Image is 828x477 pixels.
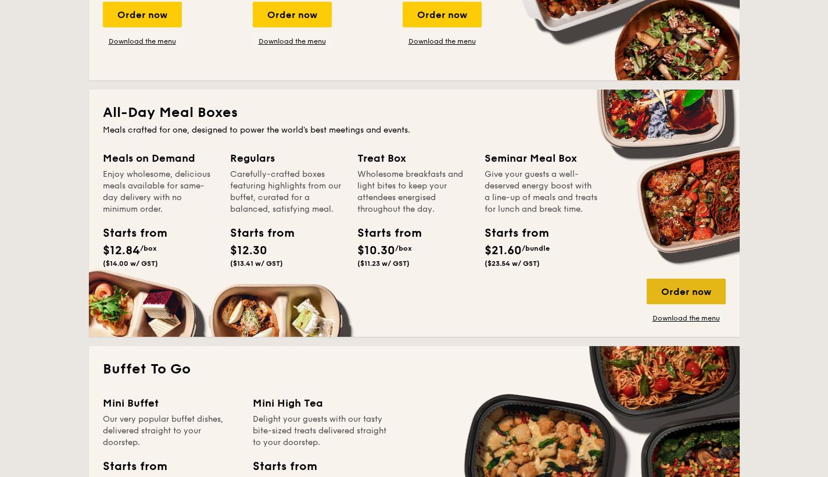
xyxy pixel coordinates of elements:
span: /box [140,244,157,252]
span: $12.30 [230,244,267,258]
a: Download the menu [103,37,182,46]
a: Download the menu [253,37,332,46]
div: Starts from [357,225,410,242]
span: $12.84 [103,244,140,258]
div: Regulars [230,150,343,166]
div: Order now [647,279,726,304]
div: Our very popular buffet dishes, delivered straight to your doorstep. [103,414,239,448]
span: ($11.23 w/ GST) [357,259,410,268]
span: /box [395,244,412,252]
h2: All-Day Meal Boxes [103,104,726,122]
div: Mini Buffet [103,395,239,411]
span: ($14.00 w/ GST) [103,259,158,268]
a: Download the menu [647,314,726,323]
div: Carefully-crafted boxes featuring highlights from our buffet, curated for a balanced, satisfying ... [230,169,343,215]
div: Order now [403,2,482,27]
div: Wholesome breakfasts and light bites to keep your attendees energised throughout the day. [357,169,471,215]
div: Enjoy wholesome, delicious meals available for same-day delivery with no minimum order. [103,169,216,215]
div: Mini High Tea [253,395,389,411]
span: /bundle [522,244,550,252]
div: Delight your guests with our tasty bite-sized treats delivered straight to your doorstep. [253,414,389,448]
div: Starts from [103,225,155,242]
div: Order now [253,2,332,27]
div: Starts from [230,225,282,242]
div: Starts from [485,225,537,242]
a: Download the menu [403,37,482,46]
div: Starts from [253,458,316,475]
div: Give your guests a well-deserved energy boost with a line-up of meals and treats for lunch and br... [485,169,598,215]
span: $21.60 [485,244,522,258]
div: Meals crafted for one, designed to power the world's best meetings and events. [103,124,726,136]
span: ($23.54 w/ GST) [485,259,540,268]
div: Treat Box [357,150,471,166]
span: ($13.41 w/ GST) [230,259,283,268]
div: Meals on Demand [103,150,216,166]
div: Starts from [103,458,166,475]
span: $10.30 [357,244,395,258]
div: Order now [103,2,182,27]
h2: Buffet To Go [103,360,726,379]
div: Seminar Meal Box [485,150,598,166]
